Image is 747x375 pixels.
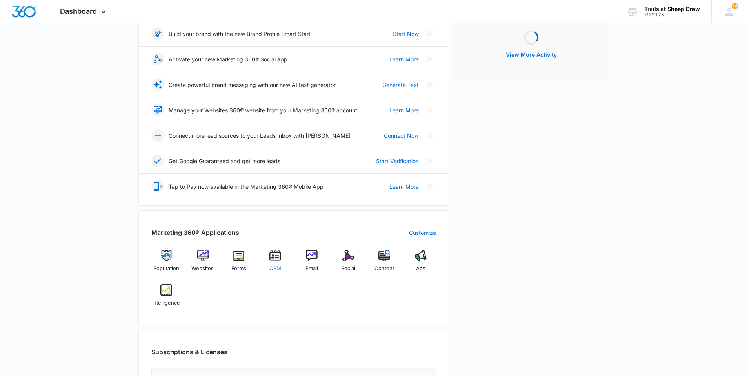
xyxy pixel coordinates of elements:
[260,250,291,278] a: CRM
[231,265,246,272] span: Forms
[393,30,419,38] a: Start Now
[389,106,419,114] a: Learn More
[153,265,179,272] span: Reputation
[191,265,214,272] span: Websites
[169,30,311,38] p: Build your brand with the new Brand Profile Smart Start
[423,129,436,142] button: Close
[732,3,738,9] div: notifications count
[151,347,227,357] h2: Subscriptions & Licenses
[169,182,324,191] p: Tap to Pay now available in the Marketing 360® Mobile App
[297,250,327,278] a: Email
[416,265,425,272] span: Ads
[187,250,218,278] a: Websites
[423,78,436,91] button: Close
[423,155,436,167] button: Close
[409,229,436,237] a: Customize
[376,157,419,165] a: Start Verification
[389,55,419,63] a: Learn More
[374,265,394,272] span: Content
[644,12,700,18] div: account id
[384,132,419,140] a: Connect Now
[169,55,287,63] p: Activate your new Marketing 360® Social app
[151,228,239,237] h2: Marketing 360® Applications
[169,106,357,114] p: Manage your Websites 360® website from your Marketing 360® account
[732,3,738,9] span: 24
[423,104,436,116] button: Close
[644,6,700,12] div: account name
[341,265,355,272] span: Social
[269,265,281,272] span: CRM
[151,284,182,312] a: Intelligence
[333,250,363,278] a: Social
[151,250,182,278] a: Reputation
[169,81,336,89] p: Create powerful brand messaging with our new AI text generator
[389,182,419,191] a: Learn More
[423,180,436,193] button: Close
[169,157,280,165] p: Get Google Guaranteed and get more leads
[423,53,436,65] button: Close
[406,250,436,278] a: Ads
[224,250,254,278] a: Forms
[152,299,180,307] span: Intelligence
[382,81,419,89] a: Generate Text
[169,132,351,140] p: Connect more lead sources to your Leads Inbox with [PERSON_NAME]
[60,7,97,15] span: Dashboard
[423,27,436,40] button: Close
[369,250,400,278] a: Content
[498,45,565,64] button: View More Activity
[305,265,318,272] span: Email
